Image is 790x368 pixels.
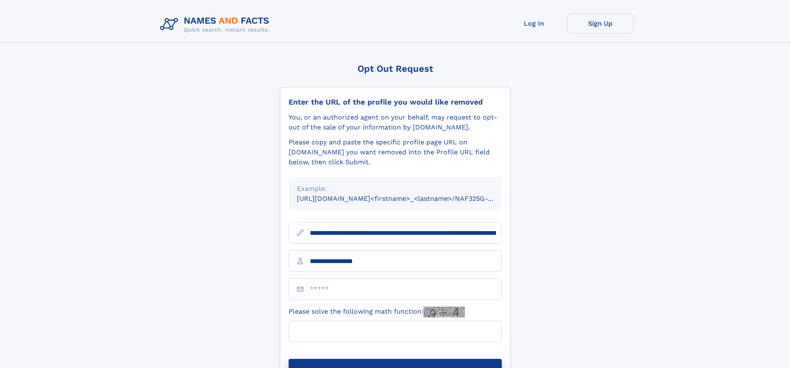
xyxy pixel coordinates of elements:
div: Enter the URL of the profile you would like removed [289,97,502,107]
div: You, or an authorized agent on your behalf, may request to opt-out of the sale of your informatio... [289,112,502,132]
label: Please solve the following math function: [289,307,465,317]
a: Log In [501,13,567,34]
a: Sign Up [567,13,634,34]
div: Please copy and paste the specific profile page URL on [DOMAIN_NAME] you want removed into the Pr... [289,137,502,167]
div: Opt Out Request [280,63,510,74]
small: [URL][DOMAIN_NAME]<firstname>_<lastname>/NAF325G-xxxxxxxx [297,195,518,202]
div: Example: [297,184,493,194]
img: Logo Names and Facts [157,13,276,36]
